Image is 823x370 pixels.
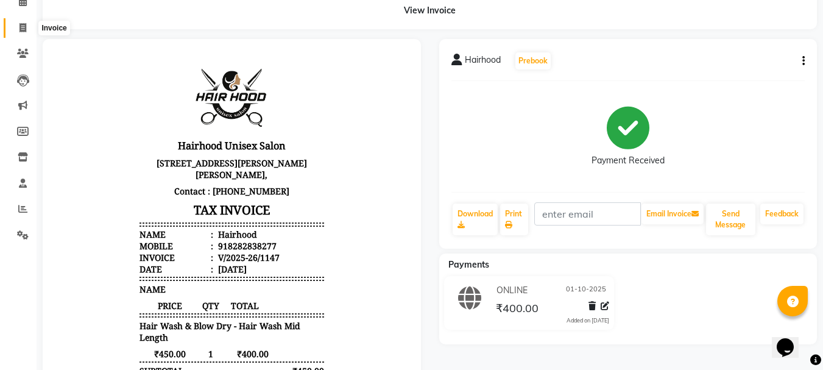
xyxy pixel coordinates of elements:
button: Send Message [706,204,755,235]
iframe: chat widget [772,321,811,358]
h3: TAX INVOICE [85,148,269,169]
div: 918282838277 [161,189,222,201]
div: Name [85,177,158,189]
div: ₹450.00 [221,314,269,326]
span: : [156,189,158,201]
div: [DATE] [161,212,192,224]
span: 1 [146,297,166,308]
div: ₹400.00 [221,356,269,368]
a: Print [500,204,528,235]
span: ₹400.00 [496,301,539,318]
span: ₹450.00 [85,297,146,308]
a: Download [453,204,498,235]
div: DISCOUNT [85,328,129,340]
span: Hair Wash & Blow Dry - Hair Wash Mid Length [85,269,269,292]
span: : [156,201,158,212]
span: ONLINE [496,284,528,297]
input: enter email [534,202,641,226]
span: : [156,212,158,224]
span: ₹400.00 [166,297,214,308]
h3: Hairhood Unisex Salon [85,85,269,104]
a: Feedback [760,204,804,224]
span: Payments [448,259,489,270]
span: QTY [146,249,166,260]
div: GRAND TOTAL [85,356,146,368]
div: Invoice [38,21,69,35]
p: Contact : [PHONE_NUMBER] [85,132,269,148]
span: Hairhood [465,54,501,71]
img: file_1727243170290.jpeg [131,10,222,83]
span: : [156,177,158,189]
div: Hairhood [161,177,202,189]
div: Mobile [85,189,158,201]
div: Payment Received [592,154,665,167]
div: SUBTOTAL [85,314,129,326]
button: Prebook [515,52,551,69]
button: Email Invoice [641,204,704,224]
div: Date [85,212,158,224]
span: 01-10-2025 [566,284,606,297]
span: NAME [85,232,111,244]
div: Added on [DATE] [567,316,609,325]
div: NET [85,342,102,354]
div: V/2025-26/1147 [161,201,225,212]
span: PRICE [85,249,146,260]
span: TOTAL [166,249,214,260]
p: [STREET_ADDRESS][PERSON_NAME][PERSON_NAME], [85,104,269,132]
div: ₹400.00 [221,342,269,354]
div: ₹50.00 [221,328,269,340]
div: Invoice [85,201,158,212]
